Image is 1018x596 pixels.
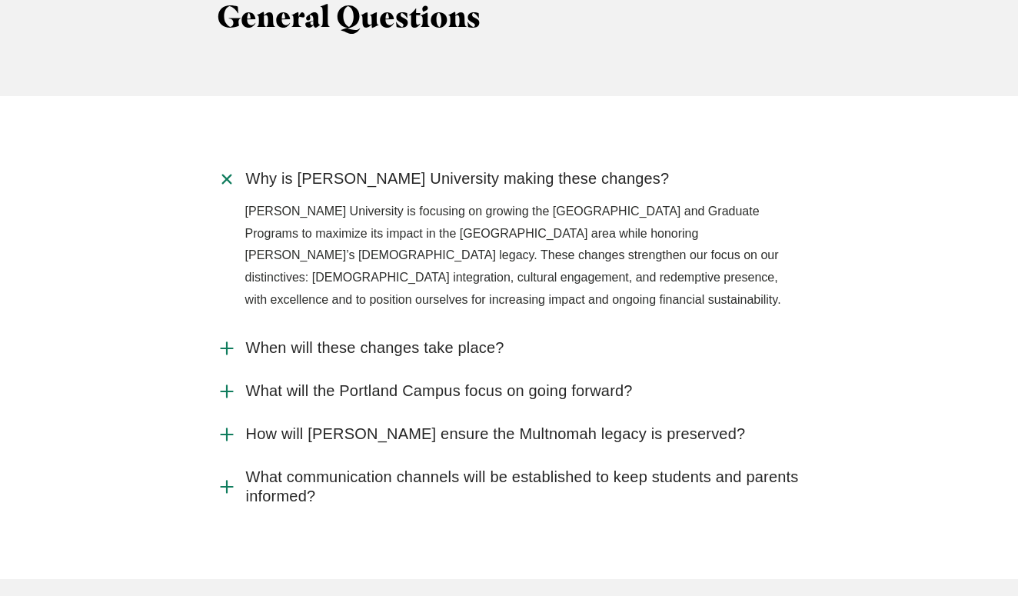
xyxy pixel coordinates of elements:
span: Why is [PERSON_NAME] University making these changes? [246,169,670,188]
p: [PERSON_NAME] University is focusing on growing the [GEOGRAPHIC_DATA] and Graduate Programs to ma... [245,201,802,311]
span: How will [PERSON_NAME] ensure the Multnomah legacy is preserved? [246,425,746,444]
span: What will the Portland Campus focus on going forward? [246,381,633,401]
span: What communication channels will be established to keep students and parents informed? [246,468,802,506]
span: When will these changes take place? [246,338,504,358]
